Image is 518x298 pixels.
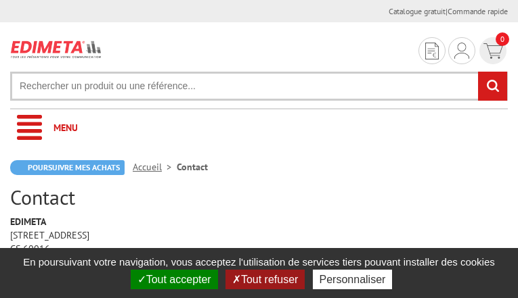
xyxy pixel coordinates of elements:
span: En poursuivant votre navigation, vous acceptez l'utilisation de services tiers pouvant installer ... [16,256,502,268]
li: Contact [177,160,208,174]
img: devis rapide [483,43,503,59]
a: devis rapide 0 [478,37,508,64]
input: rechercher [478,72,507,101]
div: | [389,5,508,17]
img: devis rapide [425,43,439,59]
img: devis rapide [454,43,469,59]
a: Accueil [133,161,177,173]
a: Commande rapide [448,6,508,16]
button: Tout accepter [131,270,218,289]
a: Menu [10,109,508,147]
img: Edimeta [10,36,102,62]
span: Menu [53,122,78,134]
a: Poursuivre mes achats [10,160,125,175]
span: 0 [496,32,509,46]
button: Personnaliser (fenêtre modale) [313,270,393,289]
input: Rechercher un produit ou une référence... [10,72,508,101]
p: [STREET_ADDRESS] CS 60016 94607 Choisy-le-Roi Cedex [10,215,508,269]
button: Tout refuser [225,270,305,289]
strong: EDIMETA [10,216,46,228]
a: Catalogue gratuit [389,6,446,16]
h2: Contact [10,186,508,208]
